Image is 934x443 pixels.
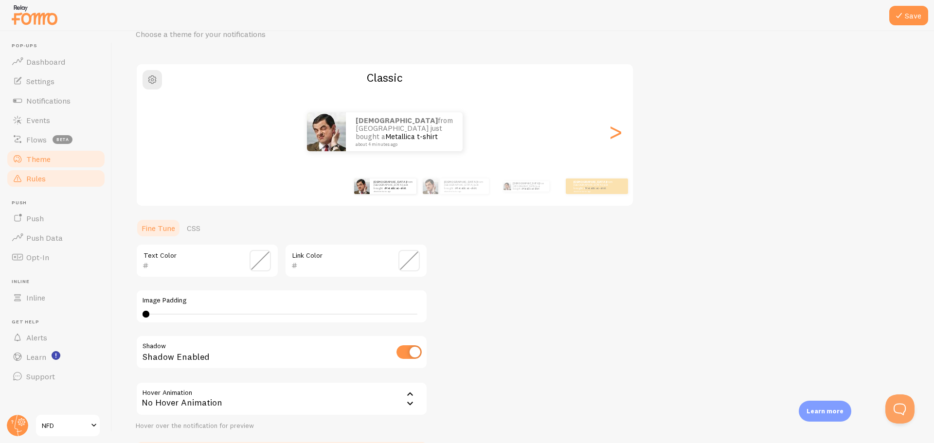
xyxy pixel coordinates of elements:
div: Shadow Enabled [136,335,428,371]
a: Opt-In [6,248,106,267]
a: Inline [6,288,106,307]
a: Settings [6,71,106,91]
p: from [GEOGRAPHIC_DATA] just bought a [574,180,612,192]
span: Dashboard [26,57,65,67]
span: Get Help [12,319,106,325]
div: Next slide [610,97,621,167]
a: Events [6,110,106,130]
p: from [GEOGRAPHIC_DATA] just bought a [374,180,413,192]
p: Learn more [807,407,844,416]
a: Rules [6,169,106,188]
iframe: Help Scout Beacon - Open [885,394,915,424]
a: Flows beta [6,130,106,149]
span: Push Data [26,233,63,243]
div: Hover over the notification for preview [136,422,428,430]
span: Opt-In [26,252,49,262]
img: Fomo [307,112,346,151]
a: Support [6,367,106,386]
a: Push Data [6,228,106,248]
span: Push [26,213,44,223]
span: Settings [26,76,54,86]
a: CSS [181,218,206,238]
div: No Hover Animation [136,382,428,416]
small: about 4 minutes ago [374,190,412,192]
strong: [DEMOGRAPHIC_DATA] [444,180,477,184]
a: NFD [35,414,101,437]
strong: [DEMOGRAPHIC_DATA] [356,116,438,125]
span: Alerts [26,333,47,342]
label: Image Padding [143,296,421,305]
span: beta [53,135,72,144]
span: Inline [26,293,45,302]
span: Events [26,115,50,125]
small: about 4 minutes ago [444,190,484,192]
a: Metallica t-shirt [385,132,438,141]
strong: [DEMOGRAPHIC_DATA] [574,180,607,184]
a: Alerts [6,328,106,347]
p: from [GEOGRAPHIC_DATA] just bought a [444,180,485,192]
a: Fine Tune [136,218,181,238]
span: Notifications [26,96,71,106]
a: Metallica t-shirt [522,187,539,190]
a: Metallica t-shirt [585,186,606,190]
div: Learn more [799,401,851,422]
img: fomo-relay-logo-orange.svg [10,2,59,27]
a: Learn [6,347,106,367]
img: Fomo [354,178,370,194]
span: Theme [26,154,51,164]
span: Rules [26,174,46,183]
a: Theme [6,149,106,169]
svg: <p>Watch New Feature Tutorials!</p> [52,351,60,360]
a: Notifications [6,91,106,110]
p: from [GEOGRAPHIC_DATA] just bought a [513,181,545,192]
span: NFD [42,420,88,431]
a: Metallica t-shirt [456,186,477,190]
p: Choose a theme for your notifications [136,29,369,40]
span: Push [12,200,106,206]
p: from [GEOGRAPHIC_DATA] just bought a [356,117,453,147]
span: Inline [12,279,106,285]
small: about 4 minutes ago [356,142,450,147]
span: Support [26,372,55,381]
img: Fomo [503,182,511,190]
h2: Classic [137,70,633,85]
strong: [DEMOGRAPHIC_DATA] [513,182,539,185]
img: Fomo [423,178,438,194]
a: Metallica t-shirt [385,186,406,190]
a: Dashboard [6,52,106,71]
strong: [DEMOGRAPHIC_DATA] [374,180,407,184]
small: about 4 minutes ago [574,190,611,192]
span: Pop-ups [12,43,106,49]
span: Learn [26,352,46,362]
span: Flows [26,135,47,144]
a: Push [6,209,106,228]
